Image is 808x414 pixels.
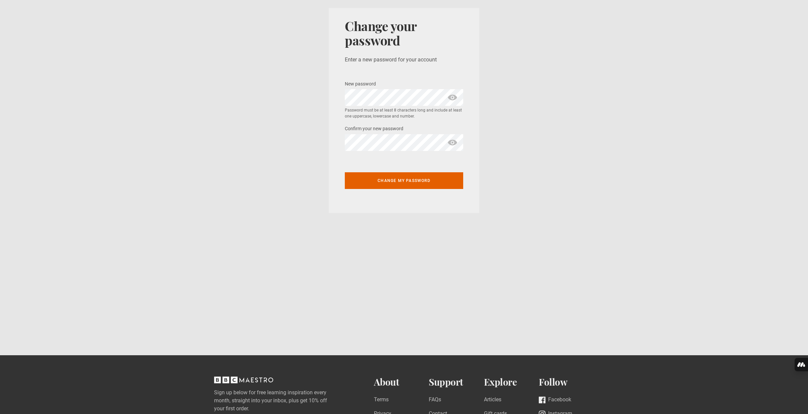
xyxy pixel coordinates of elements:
[345,107,463,119] small: Password must be at least 8 characters long and include at least one uppercase, lowercase and num...
[345,56,463,64] p: Enter a new password for your account
[484,396,501,405] a: Articles
[374,377,429,388] h2: About
[345,80,376,88] label: New password
[345,19,463,48] h1: Change your password
[447,134,458,151] span: show password
[214,379,273,385] a: BBC Maestro, back to top
[447,89,458,106] span: show password
[539,377,594,388] h2: Follow
[374,396,389,405] a: Terms
[429,396,441,405] a: FAQs
[539,396,571,405] a: Facebook
[214,389,347,413] label: Sign up below for free learning inspiration every month, straight into your inbox, plus get 10% o...
[484,377,539,388] h2: Explore
[429,377,484,388] h2: Support
[345,172,463,189] button: Change my password
[345,125,403,133] label: Confirm your new password
[214,377,273,383] svg: BBC Maestro, back to top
